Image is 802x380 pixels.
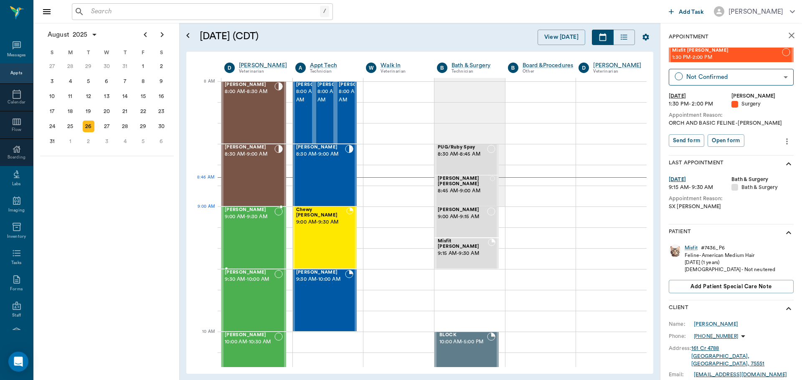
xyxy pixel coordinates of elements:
[239,61,287,70] a: [PERSON_NAME]
[523,61,574,70] a: Board &Procedures
[137,91,149,102] div: Friday, August 15, 2025
[669,134,704,147] button: Send form
[438,213,487,221] span: 9:00 AM - 9:15 AM
[438,176,490,187] span: [PERSON_NAME] [PERSON_NAME]
[579,63,589,73] div: D
[381,68,424,75] div: Veterinarian
[366,63,376,73] div: W
[10,286,23,292] div: Forms
[691,346,764,366] a: 161 Cr 4788[GEOGRAPHIC_DATA], [GEOGRAPHIC_DATA], 75551
[225,88,274,96] span: 8:00 AM - 8:30 AM
[669,345,691,352] div: Address:
[116,46,134,59] div: T
[669,244,681,257] img: Profile Image
[452,68,495,75] div: Technician
[296,82,338,88] span: [PERSON_NAME]
[83,121,94,132] div: Today, Tuesday, August 26, 2025
[731,92,794,100] div: [PERSON_NAME]
[694,372,787,377] a: [EMAIL_ADDRESS][DOMAIN_NAME]
[685,252,775,259] div: Feline - American Medium Hair
[46,106,58,117] div: Sunday, August 17, 2025
[46,29,71,40] span: August
[335,81,357,144] div: CHECKED_OUT, 8:00 AM - 8:30 AM
[669,176,731,184] div: [DATE]
[669,228,691,238] p: Patient
[685,244,698,252] a: Misfit
[61,46,80,59] div: M
[183,20,193,52] button: Open calendar
[784,228,794,238] svg: show more
[154,26,170,43] button: Next page
[669,159,723,169] p: Last Appointment
[783,27,800,44] button: close
[83,75,94,87] div: Tuesday, August 5, 2025
[437,63,447,73] div: B
[225,207,274,213] span: [PERSON_NAME]
[672,48,782,53] span: Misfit [PERSON_NAME]
[296,88,338,104] span: 8:00 AM - 8:30 AM
[452,61,495,70] a: Bath & Surgery
[317,88,359,104] span: 8:00 AM - 8:30 AM
[137,136,149,147] div: Friday, September 5, 2025
[295,63,306,73] div: A
[707,4,802,19] button: [PERSON_NAME]
[137,121,149,132] div: Friday, August 29, 2025
[434,206,499,238] div: NOT_CONFIRMED, 9:00 AM - 9:15 AM
[64,136,76,147] div: Monday, September 1, 2025
[293,144,357,206] div: CHECKED_IN, 8:30 AM - 9:00 AM
[12,181,21,187] div: Labs
[225,145,274,150] span: [PERSON_NAME]
[200,30,395,43] h5: [DATE] (CDT)
[225,275,274,284] span: 9:30 AM - 10:00 AM
[8,207,25,214] div: Imaging
[46,121,58,132] div: Sunday, August 24, 2025
[119,75,131,87] div: Thursday, August 7, 2025
[296,218,347,226] span: 9:00 AM - 9:30 AM
[193,327,215,348] div: 10 AM
[137,60,149,72] div: Friday, August 1, 2025
[221,144,286,206] div: CHECKED_IN, 8:30 AM - 9:00 AM
[438,239,488,249] span: Misfit [PERSON_NAME]
[71,29,89,40] span: 2025
[780,134,794,148] button: more
[438,207,487,213] span: [PERSON_NAME]
[155,91,167,102] div: Saturday, August 16, 2025
[7,52,26,58] div: Messages
[239,68,287,75] div: Veterinarian
[731,184,794,191] div: Bath & Surgery
[669,119,794,127] div: ORCH AND BASIC FELINE -[PERSON_NAME]
[310,68,354,75] div: Technician
[88,6,320,18] input: Search
[193,77,215,98] div: 8 AM
[137,26,154,43] button: Previous page
[38,3,55,20] button: Close drawer
[155,121,167,132] div: Saturday, August 30, 2025
[339,82,381,88] span: [PERSON_NAME]
[317,82,359,88] span: [PERSON_NAME]
[669,100,731,108] div: 1:30 PM - 2:00 PM
[685,266,775,273] div: [DEMOGRAPHIC_DATA] - Not neutered
[438,249,488,258] span: 9:15 AM - 9:30 AM
[137,106,149,117] div: Friday, August 22, 2025
[119,136,131,147] div: Thursday, September 4, 2025
[381,61,424,70] a: Walk In
[296,270,345,275] span: [PERSON_NAME]
[669,280,794,293] button: Add patient Special Care Note
[193,202,215,223] div: 9 AM
[11,260,22,266] div: Tasks
[221,206,286,269] div: NOT_CONFIRMED, 9:00 AM - 9:30 AM
[79,46,98,59] div: T
[669,371,694,378] div: Email:
[46,75,58,87] div: Sunday, August 3, 2025
[593,61,641,70] a: [PERSON_NAME]
[64,121,76,132] div: Monday, August 25, 2025
[137,75,149,87] div: Friday, August 8, 2025
[83,91,94,102] div: Tuesday, August 12, 2025
[314,81,335,144] div: CHECKED_OUT, 8:00 AM - 8:30 AM
[296,207,347,218] span: Chewy [PERSON_NAME]
[101,75,113,87] div: Wednesday, August 6, 2025
[701,244,725,252] div: # 7436_P6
